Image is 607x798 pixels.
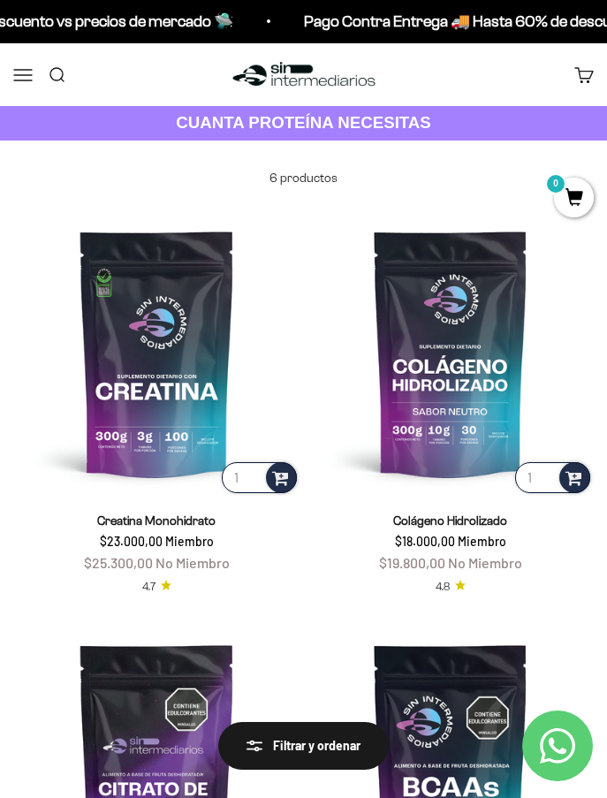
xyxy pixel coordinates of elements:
span: $23.000,00 [100,534,163,549]
span: No Miembro [448,554,522,571]
a: 0 [554,189,594,209]
button: Filtrar y ordenar [218,722,389,770]
span: 4.7 [142,578,156,595]
span: Miembro [458,534,506,549]
a: 4.84.8 de 5.0 estrellas [436,578,466,595]
span: $19.800,00 [379,554,445,571]
span: No Miembro [156,554,230,571]
div: Filtrar y ordenar [247,736,360,756]
span: Miembro [165,534,214,549]
span: $18.000,00 [395,534,455,549]
span: 4.8 [436,578,450,595]
span: $25.300,00 [84,554,153,571]
a: 4.74.7 de 5.0 estrellas [142,578,171,595]
p: 6 productos [13,169,594,188]
a: Colágeno Hidrolizado [393,514,507,528]
a: Creatina Monohidrato [97,514,216,528]
mark: 0 [545,173,566,194]
strong: CUANTA PROTEÍNA NECESITAS [176,113,431,132]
